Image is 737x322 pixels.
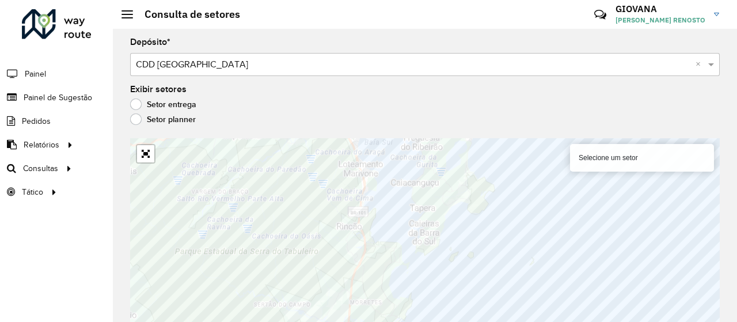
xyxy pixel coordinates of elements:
span: Relatórios [24,139,59,151]
h3: GIOVANA [616,3,705,14]
label: Setor planner [130,113,196,125]
span: Consultas [23,162,58,175]
label: Depósito [130,35,170,49]
span: Clear all [696,58,705,71]
label: Setor entrega [130,99,196,110]
a: Contato Rápido [588,2,613,27]
h2: Consulta de setores [133,8,240,21]
label: Exibir setores [130,82,187,96]
span: Tático [22,186,43,198]
span: Painel [25,68,46,80]
a: Abrir mapa em tela cheia [137,145,154,162]
div: Selecione um setor [570,144,714,172]
span: Painel de Sugestão [24,92,92,104]
span: Pedidos [22,115,51,127]
span: [PERSON_NAME] RENOSTO [616,15,705,25]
